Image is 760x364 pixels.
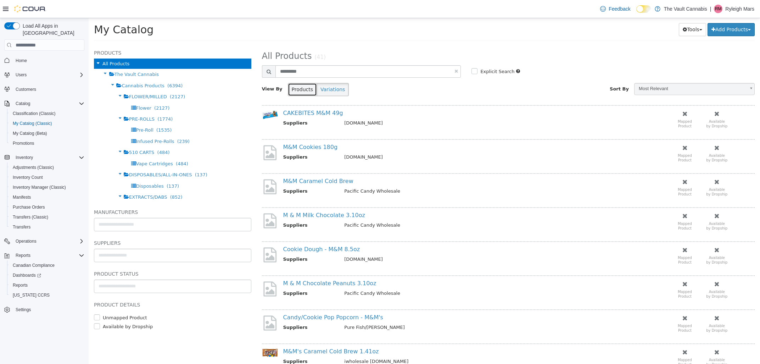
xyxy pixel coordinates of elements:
[10,129,50,138] a: My Catalog (Beta)
[10,281,30,289] a: Reports
[5,190,163,198] h5: Manufacturers
[106,154,119,159] span: (137)
[40,76,78,81] span: FLOWER/MILLED
[173,92,189,101] img: 150
[195,272,251,281] th: Suppliers
[13,140,34,146] span: Promotions
[10,163,57,172] a: Adjustments (Classic)
[10,281,84,289] span: Reports
[597,2,633,16] a: Feedback
[4,52,84,333] nav: Complex example
[81,76,96,81] span: (2127)
[14,5,46,12] img: Cova
[546,65,656,76] span: Most Relevant
[13,237,39,246] button: Operations
[20,22,84,37] span: Load All Apps in [GEOGRAPHIC_DATA]
[13,71,84,79] span: Users
[173,330,189,339] img: 150
[47,121,86,126] span: Infused Pre-Rolls
[1,70,87,80] button: Users
[195,204,251,213] th: Suppliers
[725,5,754,13] p: Ryleigh Mars
[12,305,64,312] label: Available by Dropship
[617,340,639,348] small: Available by Dropship
[195,340,251,349] th: Suppliers
[13,131,47,136] span: My Catalog (Beta)
[617,204,639,212] small: Available by Dropship
[7,192,87,202] button: Manifests
[13,292,50,298] span: [US_STATE] CCRS
[250,136,530,144] td: [DOMAIN_NAME]
[13,204,45,210] span: Purchase Orders
[228,65,260,78] button: Variations
[10,223,33,231] a: Transfers
[13,56,30,65] a: Home
[1,84,87,94] button: Customers
[16,238,37,244] span: Operations
[40,132,66,137] span: 510 CARTS
[66,87,81,93] span: (2127)
[617,238,639,246] small: Available by Dropship
[10,129,84,138] span: My Catalog (Beta)
[7,128,87,138] button: My Catalog (Beta)
[13,305,34,314] a: Settings
[13,99,84,108] span: Catalog
[199,65,228,78] button: Products
[195,126,249,132] a: M&M Cookies 180g
[1,153,87,162] button: Inventory
[79,65,94,70] span: (6394)
[10,261,57,270] a: Canadian Compliance
[10,163,84,172] span: Adjustments (Classic)
[250,340,530,349] td: iwholesale [DOMAIN_NAME]
[10,223,84,231] span: Transfers
[16,307,31,313] span: Settings
[664,5,707,13] p: The Vault Cannabis
[589,136,603,144] small: Mapped Product
[195,228,272,235] a: Cookie Dough - M&M 8.5oz
[7,270,87,280] a: Dashboards
[617,170,639,178] small: Available by Dropship
[10,271,44,280] a: Dashboards
[10,213,84,221] span: Transfers (Classic)
[7,222,87,232] button: Transfers
[10,193,34,202] a: Manifests
[5,5,65,18] span: My Catalog
[7,118,87,128] button: My Catalog (Classic)
[13,85,84,94] span: Customers
[16,72,27,78] span: Users
[40,176,78,182] span: EXTRACTS/DABS
[589,204,603,212] small: Mapped Product
[1,55,87,65] button: Home
[636,5,651,13] input: Dark Mode
[10,291,84,299] span: Washington CCRS
[195,170,251,178] th: Suppliers
[7,212,87,222] button: Transfers (Classic)
[589,306,603,314] small: Mapped Product
[33,65,76,70] span: Cannabis Products
[16,155,33,160] span: Inventory
[13,224,30,230] span: Transfers
[589,272,603,280] small: Mapped Product
[173,262,189,280] img: missing-image.png
[617,101,639,110] small: Available by Dropship
[710,5,711,13] p: |
[69,132,81,137] span: (484)
[7,182,87,192] button: Inventory Manager (Classic)
[195,92,255,98] a: CAKEBITES M&M 49g
[250,306,530,315] td: Pure Fish/[PERSON_NAME]
[10,183,84,192] span: Inventory Manager (Classic)
[195,136,251,144] th: Suppliers
[5,282,163,291] h5: Product Details
[13,282,28,288] span: Reports
[13,251,33,260] button: Reports
[1,304,87,315] button: Settings
[7,202,87,212] button: Purchase Orders
[715,5,722,13] span: RM
[714,5,722,13] div: Ryleigh Mars
[7,260,87,270] button: Canadian Compliance
[195,330,290,337] a: M&M's Caramel Cold Brew 1.41oz
[1,250,87,260] button: Reports
[589,238,603,246] small: Mapped Product
[195,262,288,269] a: M & M Chocolate Peanuts 3.10oz
[13,214,48,220] span: Transfers (Classic)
